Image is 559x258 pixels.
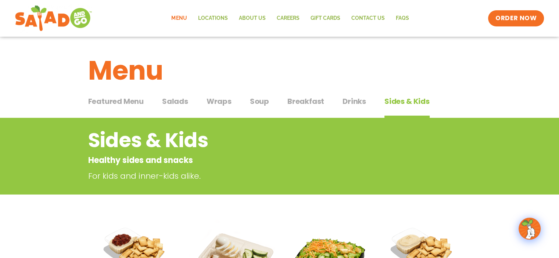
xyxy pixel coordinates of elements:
[250,96,269,107] span: Soup
[287,96,324,107] span: Breakfast
[271,10,305,27] a: Careers
[488,10,544,26] a: ORDER NOW
[345,10,390,27] a: Contact Us
[343,96,366,107] span: Drinks
[88,154,412,166] p: Healthy sides and snacks
[519,218,540,239] img: wpChatIcon
[495,14,537,23] span: ORDER NOW
[162,96,188,107] span: Salads
[88,126,412,155] h2: Sides & Kids
[88,96,144,107] span: Featured Menu
[384,96,430,107] span: Sides & Kids
[88,51,471,90] h1: Menu
[207,96,232,107] span: Wraps
[233,10,271,27] a: About Us
[166,10,192,27] a: Menu
[166,10,414,27] nav: Menu
[390,10,414,27] a: FAQs
[305,10,345,27] a: GIFT CARDS
[192,10,233,27] a: Locations
[88,93,471,118] div: Tabbed content
[88,170,415,182] p: For kids and inner-kids alike.
[15,4,92,33] img: new-SAG-logo-768×292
